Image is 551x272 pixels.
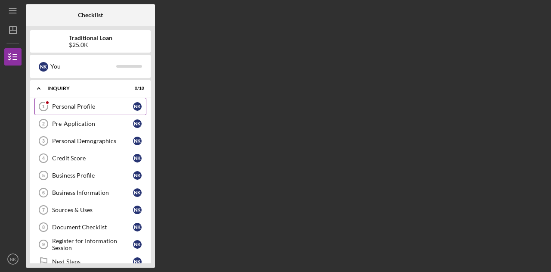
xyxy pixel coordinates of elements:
div: Personal Demographics [52,138,133,144]
div: N K [133,102,142,111]
tspan: 4 [42,156,45,161]
div: N K [133,154,142,163]
div: You [50,59,116,74]
text: NK [10,257,16,262]
div: $25.0K [69,41,112,48]
b: Checklist [78,12,103,19]
div: N K [133,137,142,145]
div: Register for Information Session [52,238,133,251]
a: 9Register for Information SessionNK [34,236,146,253]
div: N K [133,240,142,249]
div: N K [133,206,142,214]
a: Next StepsNK [34,253,146,270]
a: 6Business InformationNK [34,184,146,201]
div: Pre-Application [52,120,133,127]
a: 8Document ChecklistNK [34,219,146,236]
tspan: 5 [42,173,45,178]
div: N K [133,119,142,128]
div: Credit Score [52,155,133,162]
a: 1Personal ProfileNK [34,98,146,115]
a: 4Credit ScoreNK [34,150,146,167]
div: Business Information [52,189,133,196]
tspan: 6 [42,190,45,195]
div: N K [133,257,142,266]
div: Inquiry [47,86,123,91]
tspan: 7 [42,207,45,213]
button: NK [4,250,22,268]
b: Traditional Loan [69,34,112,41]
div: N K [39,62,48,72]
tspan: 2 [42,121,45,126]
div: Next Steps [52,258,133,265]
a: 2Pre-ApplicationNK [34,115,146,132]
div: Business Profile [52,172,133,179]
div: 0 / 10 [129,86,144,91]
tspan: 9 [42,242,45,247]
tspan: 3 [42,138,45,144]
a: 5Business ProfileNK [34,167,146,184]
div: N K [133,171,142,180]
tspan: 1 [42,104,45,109]
div: Document Checklist [52,224,133,231]
a: 7Sources & UsesNK [34,201,146,219]
div: N K [133,188,142,197]
tspan: 8 [42,225,45,230]
div: Sources & Uses [52,206,133,213]
div: N K [133,223,142,231]
div: Personal Profile [52,103,133,110]
a: 3Personal DemographicsNK [34,132,146,150]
